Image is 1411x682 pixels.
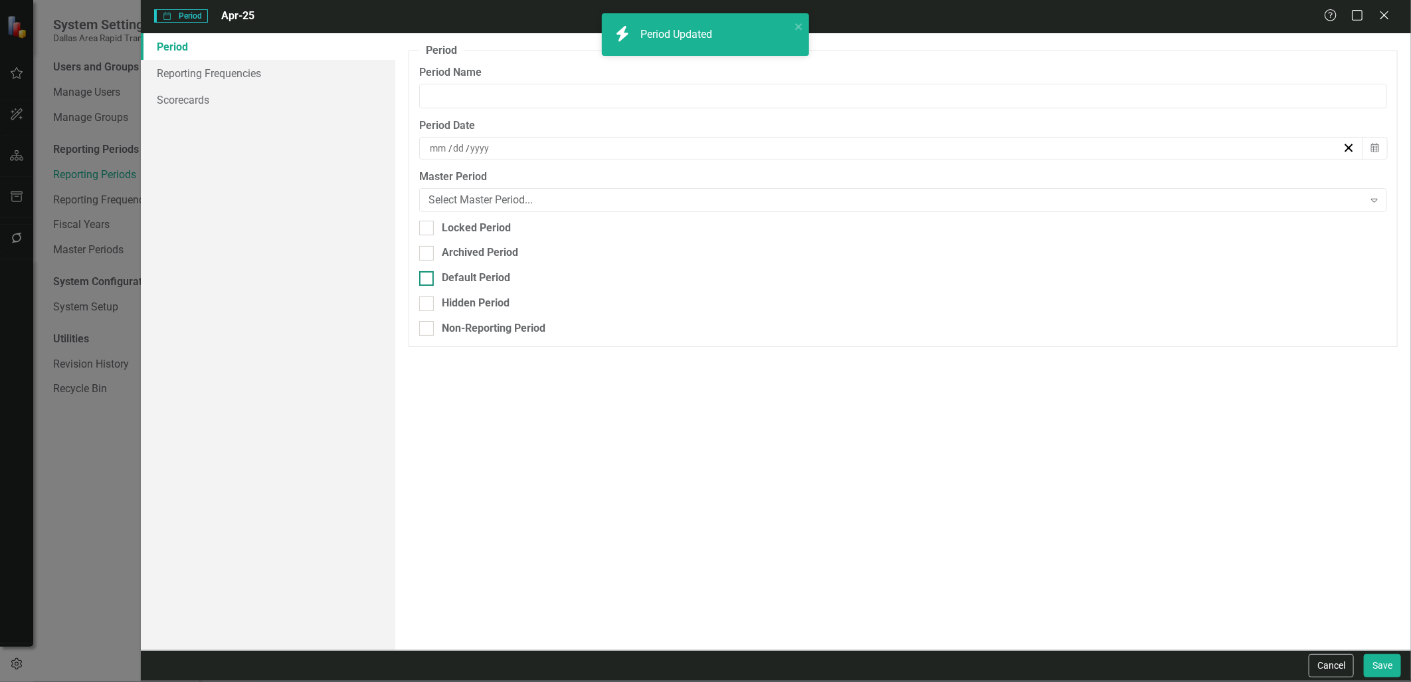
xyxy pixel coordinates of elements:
[141,86,395,113] a: Scorecards
[141,60,395,86] a: Reporting Frequencies
[442,296,510,311] div: Hidden Period
[442,321,545,336] div: Non-Reporting Period
[470,142,490,155] input: yyyy
[419,43,464,58] legend: Period
[419,118,1387,134] div: Period Date
[154,9,207,23] span: Period
[1309,654,1354,677] button: Cancel
[1364,654,1401,677] button: Save
[466,142,470,154] span: /
[419,65,1387,80] label: Period Name
[221,9,254,22] span: Apr-25
[141,33,395,60] a: Period
[448,142,452,154] span: /
[442,221,511,236] div: Locked Period
[442,271,510,286] div: Default Period
[452,142,466,155] input: dd
[429,142,448,155] input: mm
[428,192,1364,207] div: Select Master Period...
[419,170,1387,185] label: Master Period
[640,27,715,43] div: Period Updated
[795,19,804,34] button: close
[442,245,518,261] div: Archived Period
